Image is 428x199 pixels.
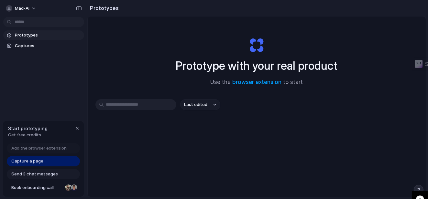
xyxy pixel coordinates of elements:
[8,125,48,132] span: Start prototyping
[15,32,82,38] span: Prototypes
[15,5,29,12] span: mad-ai
[11,158,43,164] span: Capture a page
[3,3,39,14] button: mad-ai
[3,30,84,40] a: Prototypes
[11,145,67,152] span: Add the browser extension
[87,4,119,12] h2: Prototypes
[180,99,220,110] button: Last edited
[15,43,82,49] span: Captures
[8,132,48,138] span: Get free credits
[184,101,207,108] span: Last edited
[7,183,80,193] a: Book onboarding call
[211,78,303,87] span: Use the to start
[3,41,84,51] a: Captures
[176,57,338,74] h1: Prototype with your real product
[64,184,72,192] div: Nicole Kubica
[11,184,62,191] span: Book onboarding call
[233,79,282,85] a: browser extension
[11,171,58,177] span: Send 3 chat messages
[70,184,78,192] div: Christian Iacullo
